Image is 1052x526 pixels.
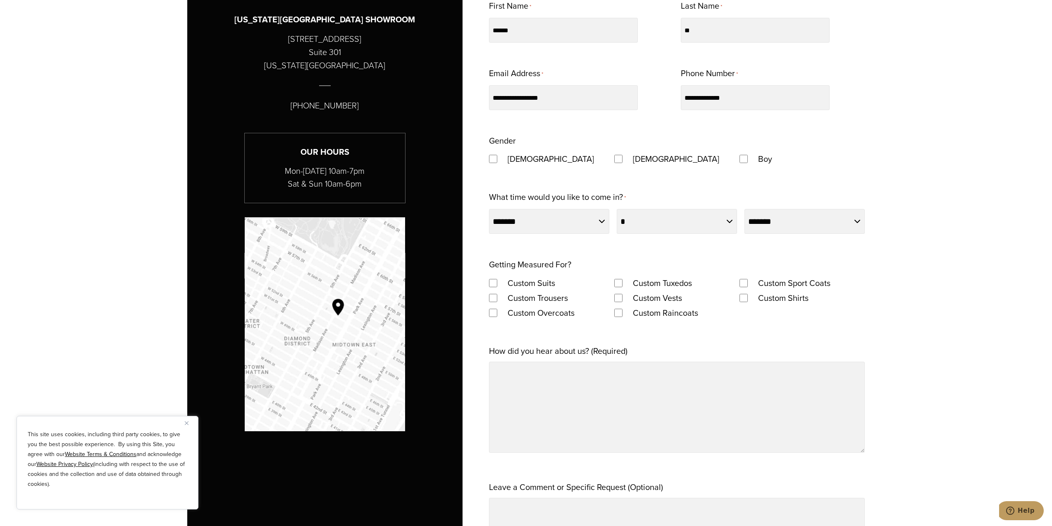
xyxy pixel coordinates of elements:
label: [DEMOGRAPHIC_DATA] [499,151,602,166]
label: Custom Vests [625,291,690,305]
button: Close [185,418,195,428]
label: Custom Tuxedos [625,276,700,291]
label: [DEMOGRAPHIC_DATA] [625,151,728,166]
label: Custom Shirts [750,291,817,305]
legend: Gender [489,133,516,148]
img: Google map with pin showing Alan David location at Madison Avenue & 53rd Street NY [245,217,405,431]
label: Phone Number [681,66,738,82]
p: Mon-[DATE] 10am-7pm Sat & Sun 10am-6pm [245,165,405,190]
a: Website Terms & Conditions [65,450,136,459]
img: Close [185,421,188,425]
label: Custom Trousers [499,291,576,305]
label: How did you hear about us? (Required) [489,343,627,358]
label: What time would you like to come in? [489,190,626,206]
label: Email Address [489,66,543,82]
p: [STREET_ADDRESS] Suite 301 [US_STATE][GEOGRAPHIC_DATA] [264,32,385,72]
p: [PHONE_NUMBER] [291,99,359,112]
legend: Getting Measured For? [489,257,571,272]
a: Map to Alan David Custom [245,217,405,431]
label: Custom Raincoats [625,305,706,320]
h3: [US_STATE][GEOGRAPHIC_DATA] SHOWROOM [234,13,415,26]
a: Website Privacy Policy [36,460,93,468]
label: Custom Sport Coats [750,276,839,291]
label: Custom Overcoats [499,305,583,320]
label: Leave a Comment or Specific Request (Optional) [489,480,663,495]
iframe: Opens a widget where you can chat to one of our agents [999,501,1044,522]
h3: Our Hours [245,146,405,159]
p: This site uses cookies, including third party cookies, to give you the best possible experience. ... [28,430,187,489]
label: Boy [750,151,780,166]
label: Custom Suits [499,276,563,291]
